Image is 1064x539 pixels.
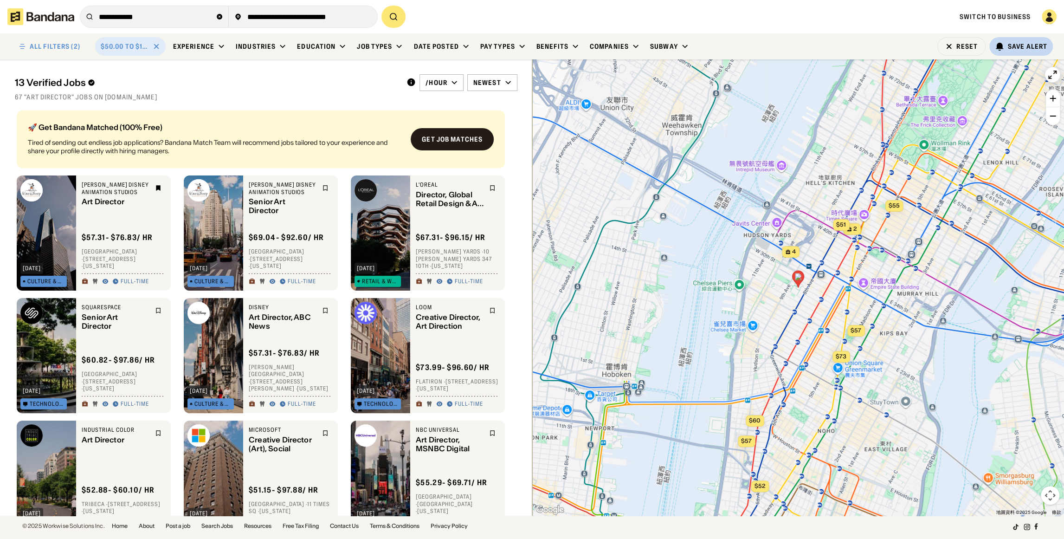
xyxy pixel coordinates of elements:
img: NBC Universal logo [355,424,377,447]
div: Culture & Entertainment [194,401,232,407]
div: [GEOGRAPHIC_DATA] · 11 Times Sq · [US_STATE] [249,500,332,515]
div: [GEOGRAPHIC_DATA] · [STREET_ADDRESS] · [US_STATE] [82,371,165,393]
div: Industries [236,42,276,51]
div: Experience [173,42,214,51]
div: [DATE] [357,511,375,516]
img: Loom logo [355,302,377,324]
a: Post a job [166,523,190,529]
div: $ 52.88 - $60.10 / hr [82,485,155,495]
div: $ 51.15 - $97.88 / hr [249,485,318,495]
div: 🚀 Get Bandana Matched (100% Free) [28,123,403,131]
img: Squarespace logo [20,302,43,324]
div: Companies [590,42,629,51]
div: Loom [416,304,484,311]
a: Search Jobs [201,523,233,529]
div: $50.00 to $100.00 / hour [101,42,149,51]
div: Full-time [121,278,149,286]
a: 在 Google 地圖上開啟這個區域 (開啟新視窗) [535,504,565,516]
div: 67 "Art Director" jobs on [DOMAIN_NAME] [15,93,517,101]
div: Retail & Wholesale [362,279,398,284]
span: $51 [836,221,846,228]
div: $ 55.29 - $69.71 / hr [416,478,487,488]
img: Walt Disney Animation Studios logo [20,179,43,201]
div: Save Alert [1008,42,1047,51]
div: Senior Art Director [82,313,149,331]
div: Microsoft [249,426,316,434]
div: [DATE] [190,511,208,516]
div: $ 57.31 - $76.83 / hr [82,233,153,243]
span: $55 [888,202,899,209]
div: Full-time [288,401,316,408]
div: Full-time [121,401,149,408]
div: [DATE] [190,266,208,271]
div: Squarespace [82,304,149,311]
div: /hour [426,78,447,87]
div: Newest [473,78,501,87]
div: TriBeCa · [STREET_ADDRESS] · [US_STATE] [82,500,165,515]
div: Job Types [357,42,392,51]
img: Microsoft logo [187,424,210,447]
div: Art Director, MSNBC Digital [416,435,484,453]
div: Art Director, ABC News [249,313,316,331]
div: L'Oreal [416,181,484,188]
div: Art Director [82,198,149,207]
div: $ 69.04 - $92.60 / hr [249,233,324,243]
span: $57 [741,437,752,444]
div: Culture & Entertainment [194,279,232,284]
div: [GEOGRAPHIC_DATA] · [STREET_ADDRESS] · [US_STATE] [249,248,332,270]
a: About [139,523,155,529]
a: Home [112,523,128,529]
a: Privacy Policy [431,523,468,529]
div: Full-time [288,278,316,286]
div: Benefits [536,42,568,51]
div: Disney [249,304,316,311]
a: 條款 (在新分頁中開啟) [1052,510,1061,515]
div: grid [15,107,516,516]
div: [DATE] [23,511,41,516]
div: Education [297,42,335,51]
div: [GEOGRAPHIC_DATA] · [STREET_ADDRESS] · [US_STATE] [82,248,165,270]
div: © 2025 Workwise Solutions Inc. [22,523,104,529]
div: Technology [364,401,398,407]
a: Switch to Business [960,13,1031,21]
div: Tired of sending out endless job applications? Bandana Match Team will recommend jobs tailored to... [28,138,403,155]
img: Industrial Color logo [20,424,43,447]
div: $ 60.82 - $97.86 / hr [82,356,155,365]
a: Terms & Conditions [370,523,419,529]
div: Full-time [455,278,483,286]
div: 13 Verified Jobs [15,77,399,88]
div: Art Director [82,435,149,444]
div: ALL FILTERS (2) [30,43,80,50]
div: [PERSON_NAME][GEOGRAPHIC_DATA] · [STREET_ADDRESS][PERSON_NAME] · [US_STATE] [249,364,332,392]
div: Creative Director, Art Direction [416,313,484,331]
div: $ 73.99 - $96.60 / hr [416,363,490,372]
div: Full-time [455,401,483,408]
div: Date Posted [413,42,458,51]
img: Disney logo [187,302,210,324]
a: Contact Us [330,523,359,529]
a: Resources [244,523,271,529]
span: $73 [836,353,846,360]
div: NBC Universal [416,426,484,434]
div: Senior Art Director [249,198,316,215]
span: $57 [851,327,861,334]
span: $52 [754,482,765,489]
img: Google [535,504,565,516]
span: 地圖資料 ©2025 Google [996,510,1046,515]
div: Pay Types [480,42,515,51]
img: Bandana logotype [7,8,74,25]
div: Flatiron · [STREET_ADDRESS] · [US_STATE] [416,378,499,392]
div: Culture & Entertainment [27,279,64,284]
div: Creative Director (Art), Social [249,435,316,453]
a: Free Tax Filing [283,523,319,529]
div: [DATE] [190,388,208,394]
div: $ 57.31 - $76.83 / hr [249,348,320,358]
img: L'Oreal logo [355,179,377,201]
div: Subway [650,42,678,51]
div: [DATE] [23,266,41,271]
div: Director, Global Retail Design & Art Direction, [PERSON_NAME] DMI [416,190,484,208]
span: 2 [853,225,857,233]
div: Industrial Color [82,426,149,434]
img: Walt Disney Animation Studios logo [187,179,210,201]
